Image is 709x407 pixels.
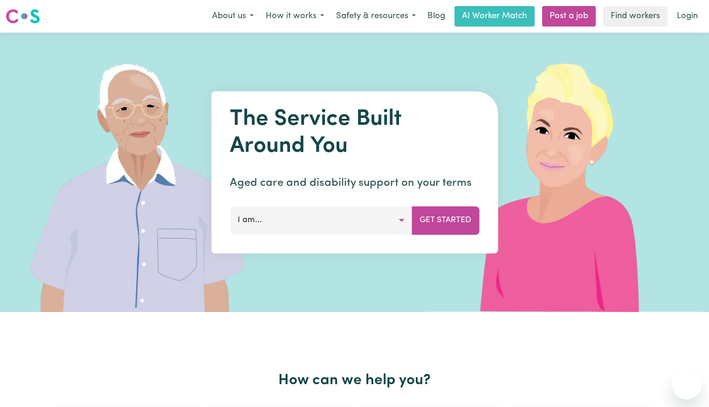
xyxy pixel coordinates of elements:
[422,6,451,27] a: Blog
[454,6,535,27] a: AI Worker Match
[6,8,40,25] img: Careseekers logo
[412,206,479,234] button: Get Started
[6,6,40,27] a: Careseekers logo
[671,6,703,27] a: Login
[206,7,260,26] button: About us
[230,206,412,234] button: I am...
[672,370,702,400] iframe: Button to launch messaging window
[230,175,479,191] p: Aged care and disability support on your terms
[260,7,330,26] button: How it works
[230,106,479,160] h1: The Service Built Around You
[53,372,657,389] h2: How can we help you?
[603,6,668,27] a: Find workers
[330,7,422,26] button: Safety & resources
[542,6,596,27] a: Post a job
